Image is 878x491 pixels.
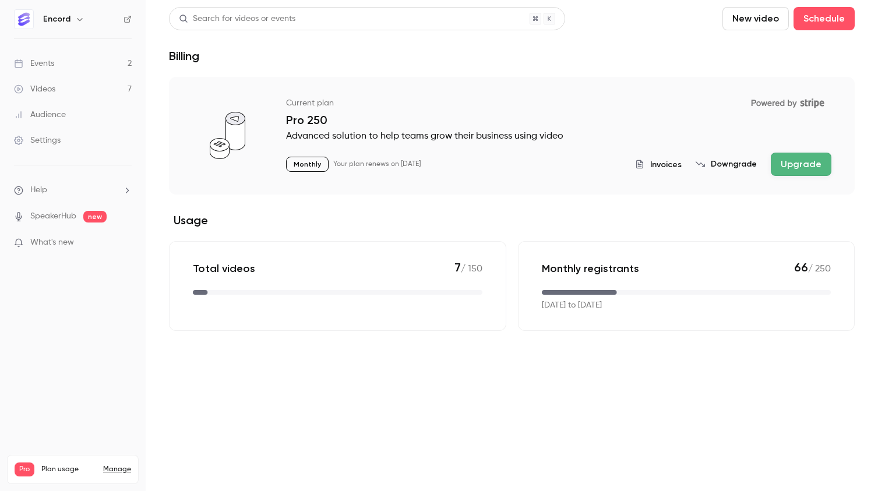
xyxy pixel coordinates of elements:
p: Monthly [286,157,329,172]
section: billing [169,77,855,331]
button: Downgrade [696,158,757,170]
span: 66 [794,260,808,274]
p: / 150 [454,260,482,276]
a: SpeakerHub [30,210,76,222]
span: What's new [30,236,74,249]
h1: Billing [169,49,199,63]
p: Your plan renews on [DATE] [333,160,421,169]
button: New video [722,7,789,30]
span: Invoices [650,158,682,171]
div: Audience [14,109,66,121]
p: Monthly registrants [542,262,639,275]
li: help-dropdown-opener [14,184,132,196]
div: Settings [14,135,61,146]
p: Pro 250 [286,113,831,127]
span: Help [30,184,47,196]
iframe: Noticeable Trigger [118,238,132,248]
div: Videos [14,83,55,95]
div: Search for videos or events [179,13,295,25]
p: Current plan [286,97,334,109]
span: Pro [15,462,34,476]
h2: Usage [169,213,855,227]
span: new [83,211,107,222]
span: 7 [454,260,461,274]
p: Total videos [193,262,255,275]
button: Schedule [794,7,855,30]
img: Encord [15,10,33,29]
p: / 250 [794,260,831,276]
div: Events [14,58,54,69]
a: Manage [103,465,131,474]
p: [DATE] to [DATE] [542,299,602,312]
span: Plan usage [41,465,96,474]
button: Invoices [635,158,682,171]
button: Upgrade [771,153,831,176]
h6: Encord [43,13,70,25]
p: Advanced solution to help teams grow their business using video [286,129,831,143]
